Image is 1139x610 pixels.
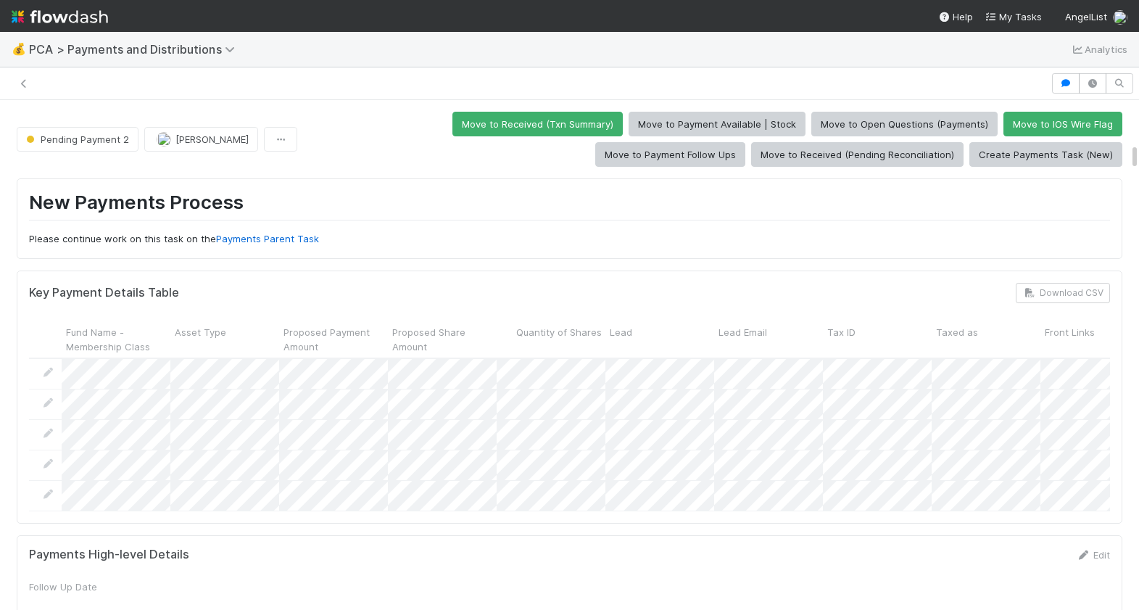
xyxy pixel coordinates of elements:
[29,191,1110,220] h1: New Payments Process
[216,233,319,244] a: Payments Parent Task
[1070,41,1127,58] a: Analytics
[985,9,1042,24] a: My Tasks
[29,548,189,562] h5: Payments High-level Details
[932,321,1040,358] div: Taxed as
[157,132,171,147] img: avatar_705b8750-32ac-4031-bf5f-ad93a4909bc8.png
[714,321,823,358] div: Lead Email
[751,142,964,167] button: Move to Received (Pending Reconciliation)
[823,321,932,358] div: Tax ID
[1016,283,1110,303] button: Download CSV
[595,142,745,167] button: Move to Payment Follow Ups
[605,321,714,358] div: Lead
[497,321,605,358] div: Quantity of Shares
[29,580,138,594] div: Follow Up Date
[279,321,388,358] div: Proposed Payment Amount
[938,9,973,24] div: Help
[452,112,623,136] button: Move to Received (Txn Summary)
[1076,549,1110,561] a: Edit
[985,11,1042,22] span: My Tasks
[1113,10,1127,25] img: avatar_87e1a465-5456-4979-8ac4-f0cdb5bbfe2d.png
[1003,112,1122,136] button: Move to IOS Wire Flag
[144,127,258,152] button: [PERSON_NAME]
[170,321,279,358] div: Asset Type
[29,286,179,300] h5: Key Payment Details Table
[811,112,998,136] button: Move to Open Questions (Payments)
[629,112,805,136] button: Move to Payment Available | Stock
[175,133,249,145] span: [PERSON_NAME]
[62,321,170,358] div: Fund Name - Membership Class
[388,321,497,358] div: Proposed Share Amount
[17,127,138,152] button: Pending Payment 2
[12,43,26,55] span: 💰
[29,42,242,57] span: PCA > Payments and Distributions
[1065,11,1107,22] span: AngelList
[23,133,129,145] span: Pending Payment 2
[969,142,1122,167] button: Create Payments Task (New)
[29,232,1110,247] p: Please continue work on this task on the
[12,4,108,29] img: logo-inverted-e16ddd16eac7371096b0.svg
